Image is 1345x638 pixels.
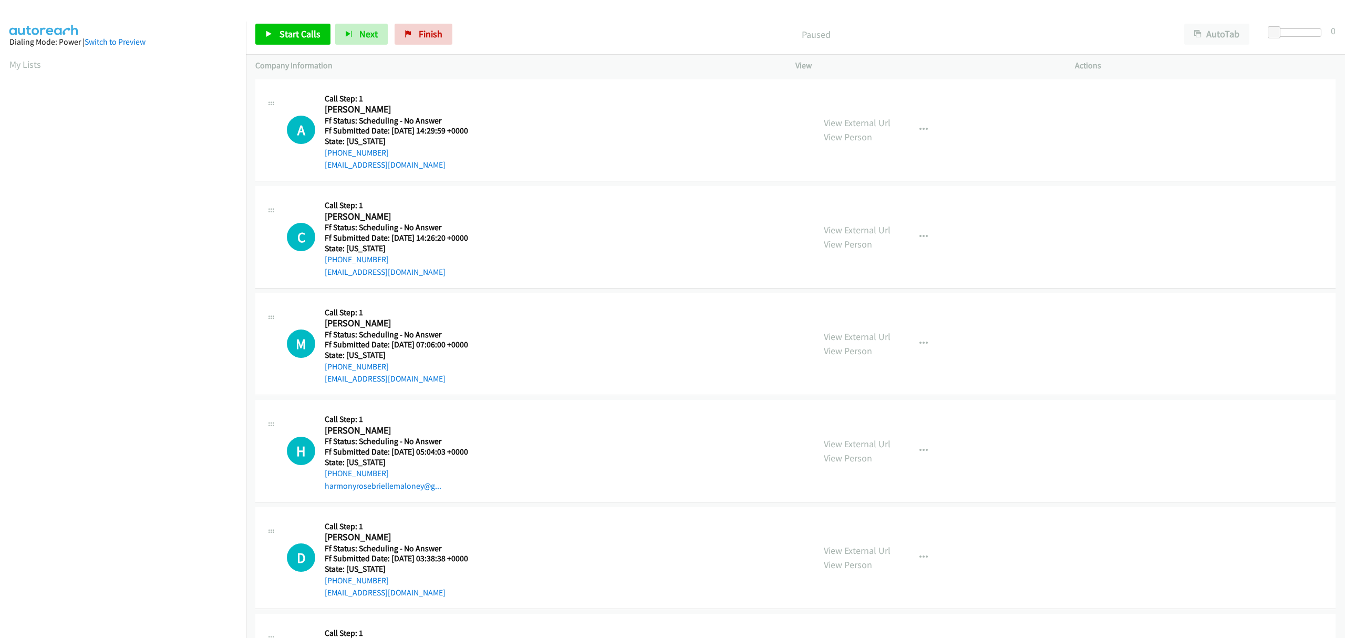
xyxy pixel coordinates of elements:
a: View Person [824,238,872,250]
h5: Ff Status: Scheduling - No Answer [325,116,481,126]
a: View External Url [824,544,891,557]
a: harmonyrosebriellemaloney@g... [325,481,441,491]
h1: M [287,330,315,358]
div: The call is yet to be attempted [287,223,315,251]
p: Paused [467,27,1165,42]
p: Company Information [255,59,777,72]
h5: Ff Submitted Date: [DATE] 07:06:00 +0000 [325,339,481,350]
h5: Call Step: 1 [325,200,481,211]
h2: [PERSON_NAME] [325,425,481,437]
h2: [PERSON_NAME] [325,531,481,543]
h5: Ff Submitted Date: [DATE] 05:04:03 +0000 [325,447,481,457]
p: View [795,59,1056,72]
h1: D [287,543,315,572]
h5: Call Step: 1 [325,307,481,318]
a: [PHONE_NUMBER] [325,575,389,585]
h5: State: [US_STATE] [325,457,481,468]
a: [PHONE_NUMBER] [325,254,389,264]
h5: Call Step: 1 [325,94,481,104]
h5: State: [US_STATE] [325,350,481,361]
h2: [PERSON_NAME] [325,104,481,116]
a: [EMAIL_ADDRESS][DOMAIN_NAME] [325,374,446,384]
h2: [PERSON_NAME] [325,317,481,330]
h5: Ff Submitted Date: [DATE] 14:29:59 +0000 [325,126,481,136]
span: Next [359,28,378,40]
a: [EMAIL_ADDRESS][DOMAIN_NAME] [325,160,446,170]
div: Dialing Mode: Power | [9,36,236,48]
span: Finish [419,28,442,40]
a: Finish [395,24,452,45]
iframe: Dialpad [9,81,246,580]
div: The call is yet to be attempted [287,543,315,572]
div: The call is yet to be attempted [287,330,315,358]
h5: State: [US_STATE] [325,136,481,147]
a: [PHONE_NUMBER] [325,148,389,158]
h5: Call Step: 1 [325,414,481,425]
h5: Ff Submitted Date: [DATE] 14:26:20 +0000 [325,233,481,243]
h1: A [287,116,315,144]
h5: Ff Submitted Date: [DATE] 03:38:38 +0000 [325,553,481,564]
button: AutoTab [1184,24,1249,45]
span: Start Calls [280,28,320,40]
a: View Person [824,452,872,464]
a: View Person [824,345,872,357]
h1: C [287,223,315,251]
h5: Call Step: 1 [325,521,481,532]
div: 0 [1331,24,1336,38]
a: View External Url [824,117,891,129]
h5: Ff Status: Scheduling - No Answer [325,330,481,340]
p: Actions [1075,59,1336,72]
a: [PHONE_NUMBER] [325,362,389,372]
a: View Person [824,559,872,571]
a: View External Url [824,331,891,343]
h5: State: [US_STATE] [325,564,481,574]
div: The call is yet to be attempted [287,437,315,465]
h5: Ff Status: Scheduling - No Answer [325,543,481,554]
a: View External Url [824,438,891,450]
h5: Ff Status: Scheduling - No Answer [325,436,481,447]
h5: Ff Status: Scheduling - No Answer [325,222,481,233]
div: Delay between calls (in seconds) [1273,28,1321,37]
a: My Lists [9,58,41,70]
h2: [PERSON_NAME] [325,211,481,223]
div: The call is yet to be attempted [287,116,315,144]
a: Start Calls [255,24,330,45]
a: [EMAIL_ADDRESS][DOMAIN_NAME] [325,588,446,598]
a: View External Url [824,224,891,236]
a: [PHONE_NUMBER] [325,468,389,478]
button: Next [335,24,388,45]
h1: H [287,437,315,465]
a: [EMAIL_ADDRESS][DOMAIN_NAME] [325,267,446,277]
a: View Person [824,131,872,143]
h5: State: [US_STATE] [325,243,481,254]
a: Switch to Preview [85,37,146,47]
